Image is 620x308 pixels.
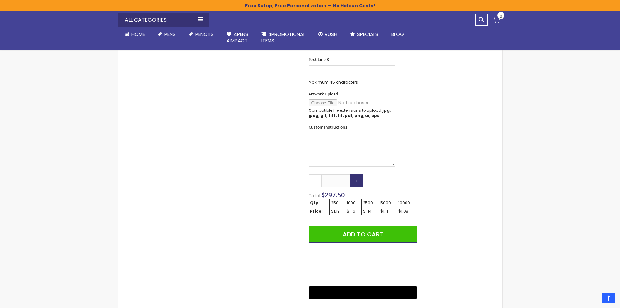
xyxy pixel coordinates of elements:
span: 0 [500,13,502,19]
span: Pencils [195,31,214,37]
a: Pens [151,27,182,41]
span: Blog [391,31,404,37]
a: + [350,174,363,187]
a: Home [118,27,151,41]
div: $1.16 [347,209,360,214]
span: 297.50 [325,190,345,199]
span: Rush [325,31,337,37]
span: Custom Instructions [309,125,347,130]
iframe: PayPal [309,248,417,282]
div: 1000 [347,200,360,206]
a: - [309,174,322,187]
span: 4PROMOTIONAL ITEMS [261,31,305,44]
div: All Categories [118,13,209,27]
a: 4Pens4impact [220,27,255,48]
a: Specials [344,27,385,41]
button: Buy with GPay [309,286,417,299]
p: Compatible file extensions to upload: [309,108,395,118]
strong: jpg, jpeg, gif, tiff, tif, pdf, png, ai, eps [309,108,391,118]
span: Artwork Upload [309,91,338,97]
span: Pens [164,31,176,37]
a: Rush [312,27,344,41]
span: Home [131,31,145,37]
span: 4Pens 4impact [227,31,248,44]
a: 4PROMOTIONALITEMS [255,27,312,48]
div: $1.14 [363,209,378,214]
span: $ [321,190,345,199]
div: $1.11 [380,209,395,214]
span: Total: [309,192,321,199]
div: 2500 [363,200,378,206]
strong: Qty: [310,200,320,206]
div: $1.08 [398,209,415,214]
div: $1.19 [331,209,344,214]
div: 5000 [380,200,395,206]
a: Blog [385,27,410,41]
a: Pencils [182,27,220,41]
a: 0 [491,14,502,25]
iframe: Google Customer Reviews [566,290,620,308]
div: 10000 [398,200,415,206]
span: Specials [357,31,378,37]
span: Add to Cart [343,230,383,238]
strong: Price: [310,208,323,214]
button: Add to Cart [309,226,417,243]
p: Maximum 45 characters [309,80,395,85]
span: Text Line 3 [309,57,329,62]
div: 250 [331,200,344,206]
